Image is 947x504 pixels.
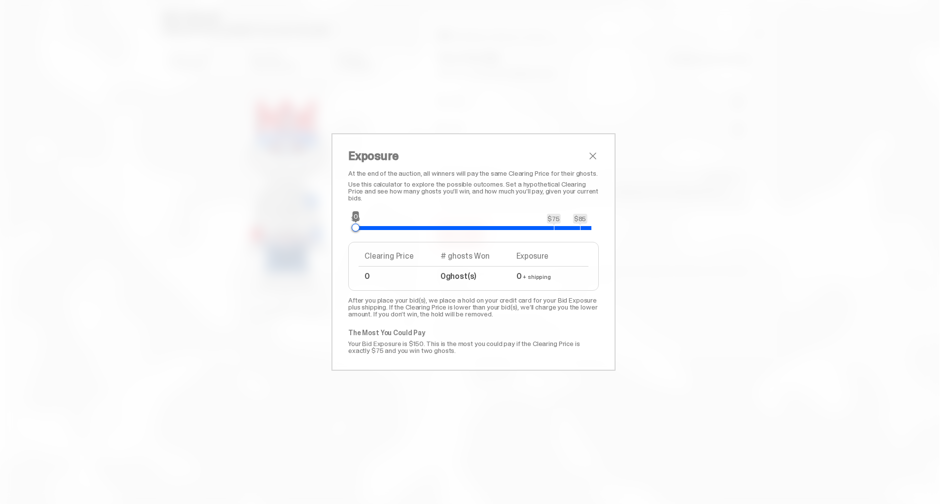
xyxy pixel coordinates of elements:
[348,181,599,201] p: Use this calculator to explore the possible outcomes. Set a hypothetical Clearing Price and see h...
[350,214,361,224] span: $0
[364,271,370,281] span: 0
[435,246,510,267] th: # ghosts Won
[348,329,599,336] p: The Most You Could Pay
[510,246,588,267] th: Exposure
[440,271,446,281] span: 0
[348,297,599,317] p: After you place your bid(s), we place a hold on your credit card for your Bid Exposure plus shipp...
[348,340,599,354] p: Your Bid Exposure is $150. This is the most you could pay if the Clearing Price is exactly $75 an...
[348,150,587,162] h2: Exposure
[523,273,551,281] span: + shipping
[587,150,599,162] button: close
[546,214,561,224] span: $75
[354,212,358,221] span: 0
[516,271,522,281] span: 0
[348,170,599,177] p: At the end of the auction, all winners will pay the same Clearing Price for their ghosts.
[573,214,587,224] span: $85
[359,246,435,267] th: Clearing Price
[435,267,510,287] td: ghost(s)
